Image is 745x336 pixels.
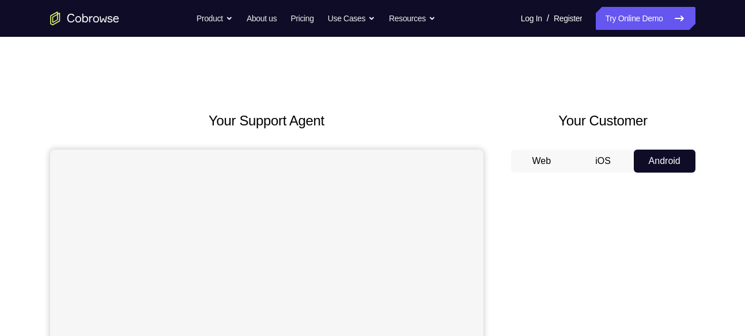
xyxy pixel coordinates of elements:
a: Try Online Demo [596,7,695,30]
a: Register [554,7,582,30]
a: About us [247,7,277,30]
button: Android [634,150,695,173]
h2: Your Support Agent [50,110,483,131]
a: Go to the home page [50,12,119,25]
button: Resources [389,7,436,30]
button: Use Cases [328,7,375,30]
a: Pricing [290,7,313,30]
a: Log In [521,7,542,30]
h2: Your Customer [511,110,695,131]
span: / [547,12,549,25]
button: iOS [572,150,634,173]
button: Web [511,150,573,173]
button: Product [196,7,233,30]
